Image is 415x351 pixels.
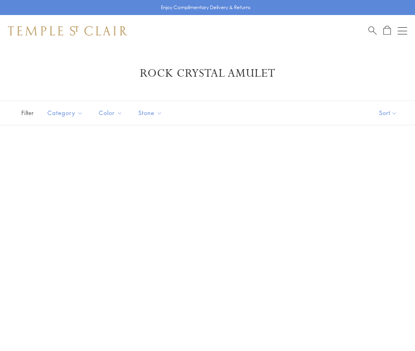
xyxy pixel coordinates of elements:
[398,26,407,36] button: Open navigation
[134,108,168,118] span: Stone
[361,101,415,125] button: Show sort by
[8,26,127,36] img: Temple St. Clair
[132,104,168,122] button: Stone
[383,26,391,36] a: Open Shopping Bag
[43,108,89,118] span: Category
[41,104,89,122] button: Category
[161,4,251,11] p: Enjoy Complimentary Delivery & Returns
[20,66,395,81] h1: Rock Crystal Amulet
[368,26,377,36] a: Search
[93,104,128,122] button: Color
[95,108,128,118] span: Color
